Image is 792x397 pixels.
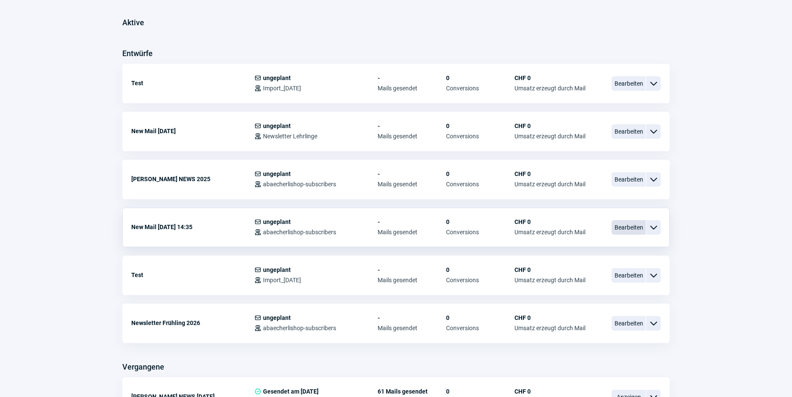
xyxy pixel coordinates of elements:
span: - [378,266,446,273]
span: Conversions [446,229,514,236]
span: Bearbeiten [612,124,646,139]
span: Mails gesendet [378,325,446,331]
h3: Vergangene [122,360,164,374]
span: - [378,218,446,225]
span: Umsatz erzeugt durch Mail [514,325,585,331]
span: Bearbeiten [612,268,646,283]
span: Bearbeiten [612,220,646,235]
span: 0 [446,75,514,81]
span: Conversions [446,85,514,92]
h3: Aktive [122,16,144,30]
span: 0 [446,388,514,395]
div: [PERSON_NAME] NEWS 2025 [131,170,254,188]
span: CHF 0 [514,266,585,273]
span: abaecherlishop-subscribers [263,325,336,331]
span: CHF 0 [514,75,585,81]
span: 0 [446,218,514,225]
span: Conversions [446,325,514,331]
span: Mails gesendet [378,229,446,236]
span: CHF 0 [514,388,585,395]
span: CHF 0 [514,218,585,225]
span: Conversions [446,277,514,284]
span: Bearbeiten [612,316,646,331]
span: 0 [446,122,514,129]
div: Test [131,75,254,92]
span: CHF 0 [514,122,585,129]
span: 0 [446,314,514,321]
span: ungeplant [263,122,291,129]
span: Umsatz erzeugt durch Mail [514,229,585,236]
span: ungeplant [263,314,291,321]
span: 61 Mails gesendet [378,388,446,395]
span: Gesendet am [DATE] [263,388,319,395]
span: CHF 0 [514,314,585,321]
span: Umsatz erzeugt durch Mail [514,277,585,284]
span: Bearbeiten [612,172,646,187]
span: ungeplant [263,218,291,225]
span: 0 [446,266,514,273]
span: Conversions [446,133,514,140]
span: Umsatz erzeugt durch Mail [514,85,585,92]
span: Umsatz erzeugt durch Mail [514,181,585,188]
div: New Mail [DATE] 14:35 [131,218,254,236]
span: Conversions [446,181,514,188]
span: ungeplant [263,266,291,273]
span: CHF 0 [514,170,585,177]
span: - [378,122,446,129]
h3: Entwürfe [122,47,153,60]
span: Mails gesendet [378,277,446,284]
span: abaecherlishop-subscribers [263,181,336,188]
span: Mails gesendet [378,133,446,140]
span: Umsatz erzeugt durch Mail [514,133,585,140]
span: abaecherlishop-subscribers [263,229,336,236]
span: Import_[DATE] [263,85,301,92]
span: ungeplant [263,170,291,177]
span: - [378,170,446,177]
span: ungeplant [263,75,291,81]
span: Mails gesendet [378,181,446,188]
div: New Mail [DATE] [131,122,254,140]
span: Import_[DATE] [263,277,301,284]
span: 0 [446,170,514,177]
div: Newsletter Frühling 2026 [131,314,254,331]
div: Test [131,266,254,284]
span: - [378,314,446,321]
span: - [378,75,446,81]
span: Newsletter Lehrlinge [263,133,317,140]
span: Mails gesendet [378,85,446,92]
span: Bearbeiten [612,76,646,91]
